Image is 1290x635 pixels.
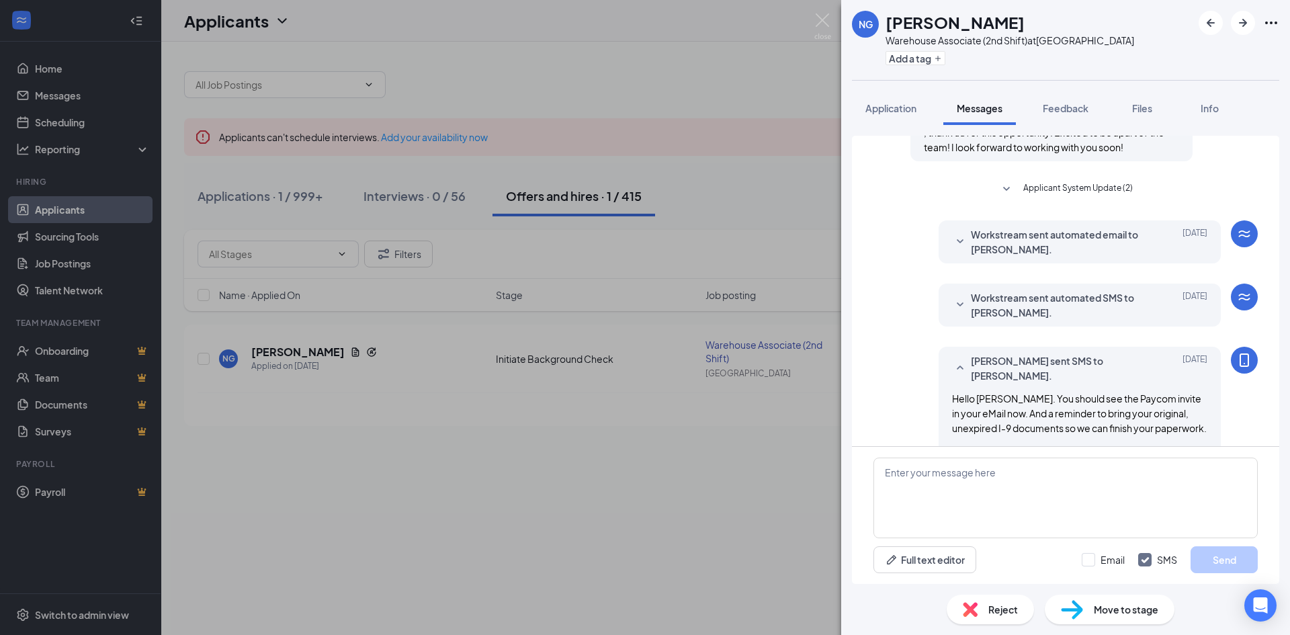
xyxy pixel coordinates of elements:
[1199,11,1223,35] button: ArrowLeftNew
[1094,602,1158,617] span: Move to stage
[988,602,1018,617] span: Reject
[1231,11,1255,35] button: ArrowRight
[1023,181,1133,198] span: Applicant System Update (2)
[998,181,1015,198] svg: SmallChevronDown
[886,34,1134,47] div: Warehouse Associate (2nd Shift) at [GEOGRAPHIC_DATA]
[1182,227,1207,257] span: [DATE]
[952,392,1207,464] span: Hello [PERSON_NAME]. You should see the Paycom invite in your eMail now. And a reminder to bring ...
[1132,102,1152,114] span: Files
[1244,589,1277,622] div: Open Intercom Messenger
[1236,352,1252,368] svg: MobileSms
[971,227,1147,257] span: Workstream sent automated email to [PERSON_NAME].
[934,54,942,62] svg: Plus
[885,553,898,566] svg: Pen
[1201,102,1219,114] span: Info
[1235,15,1251,31] svg: ArrowRight
[886,51,945,65] button: PlusAdd a tag
[957,102,1002,114] span: Messages
[886,11,1025,34] h1: [PERSON_NAME]
[1263,15,1279,31] svg: Ellipses
[1191,546,1258,573] button: Send
[952,234,968,250] svg: SmallChevronDown
[865,102,916,114] span: Application
[1236,289,1252,305] svg: WorkstreamLogo
[873,546,976,573] button: Full text editorPen
[952,360,968,376] svg: SmallChevronUp
[1043,102,1088,114] span: Feedback
[1182,290,1207,320] span: [DATE]
[952,297,968,313] svg: SmallChevronDown
[971,353,1147,383] span: [PERSON_NAME] sent SMS to [PERSON_NAME].
[1182,353,1207,383] span: [DATE]
[1203,15,1219,31] svg: ArrowLeftNew
[971,290,1147,320] span: Workstream sent automated SMS to [PERSON_NAME].
[998,181,1133,198] button: SmallChevronDownApplicant System Update (2)
[1236,226,1252,242] svg: WorkstreamLogo
[859,17,873,31] div: NG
